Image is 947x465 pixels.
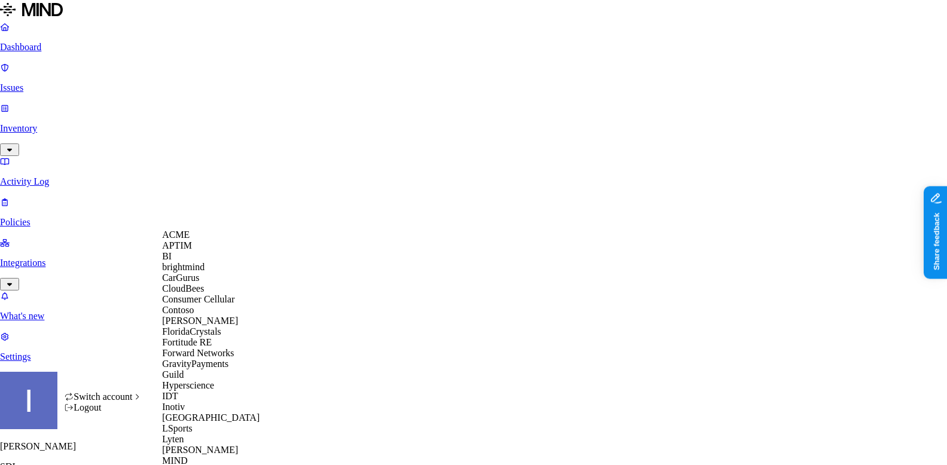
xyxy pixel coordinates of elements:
span: LSports [162,423,193,433]
span: [PERSON_NAME] [162,445,238,455]
span: Contoso [162,305,194,315]
div: Logout [64,402,142,413]
span: brightmind [162,262,204,272]
span: Fortitude RE [162,337,212,347]
span: Switch account [74,391,132,402]
span: Guild [162,369,184,380]
span: APTIM [162,240,192,250]
span: CarGurus [162,273,199,283]
span: [PERSON_NAME] [162,316,238,326]
span: IDT [162,391,178,401]
span: [GEOGRAPHIC_DATA] [162,412,259,423]
span: FloridaCrystals [162,326,221,336]
span: GravityPayments [162,359,228,369]
span: ACME [162,230,190,240]
span: BI [162,251,172,261]
span: Forward Networks [162,348,234,358]
span: Inotiv [162,402,185,412]
span: Lyten [162,434,184,444]
span: Hyperscience [162,380,214,390]
span: Consumer Cellular [162,294,234,304]
span: CloudBees [162,283,204,293]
